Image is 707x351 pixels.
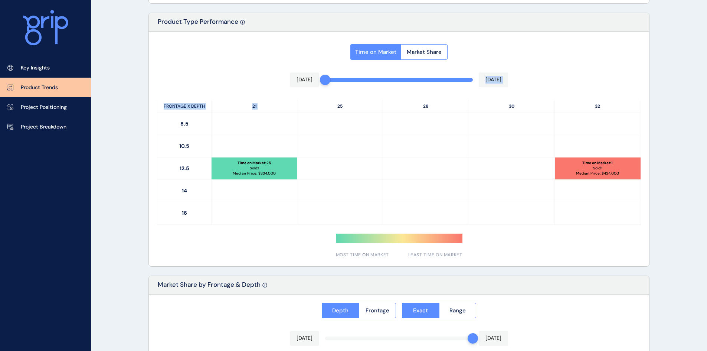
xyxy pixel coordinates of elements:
[413,307,428,314] span: Exact
[555,100,641,113] p: 32
[297,76,312,84] p: [DATE]
[366,307,389,314] span: Frontage
[297,100,383,113] p: 25
[576,171,619,176] p: Median Price: $ 434,000
[157,113,212,135] p: 8.5
[355,48,396,56] span: Time on Market
[350,44,401,60] button: Time on Market
[322,303,359,318] button: Depth
[21,64,50,72] p: Key Insights
[407,48,442,56] span: Market Share
[158,17,238,31] p: Product Type Performance
[439,303,477,318] button: Range
[401,44,448,60] button: Market Share
[212,100,297,113] p: 21
[297,335,312,342] p: [DATE]
[336,252,389,258] span: MOST TIME ON MARKET
[593,166,602,171] p: Sold: 1
[238,160,271,166] p: Time on Market : 25
[157,157,212,179] p: 12.5
[233,171,276,176] p: Median Price: $ 334,000
[408,252,462,258] span: LEAST TIME ON MARKET
[157,180,212,202] p: 14
[582,160,613,166] p: Time on Market : 1
[21,104,67,111] p: Project Positioning
[21,123,66,131] p: Project Breakdown
[449,307,466,314] span: Range
[359,303,396,318] button: Frontage
[21,84,58,91] p: Product Trends
[402,303,439,318] button: Exact
[469,100,555,113] p: 30
[157,202,212,224] p: 16
[383,100,469,113] p: 28
[157,100,212,113] p: FRONTAGE X DEPTH
[158,280,261,294] p: Market Share by Frontage & Depth
[485,335,501,342] p: [DATE]
[157,135,212,157] p: 10.5
[250,166,259,171] p: Sold: 1
[332,307,348,314] span: Depth
[485,76,501,84] p: [DATE]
